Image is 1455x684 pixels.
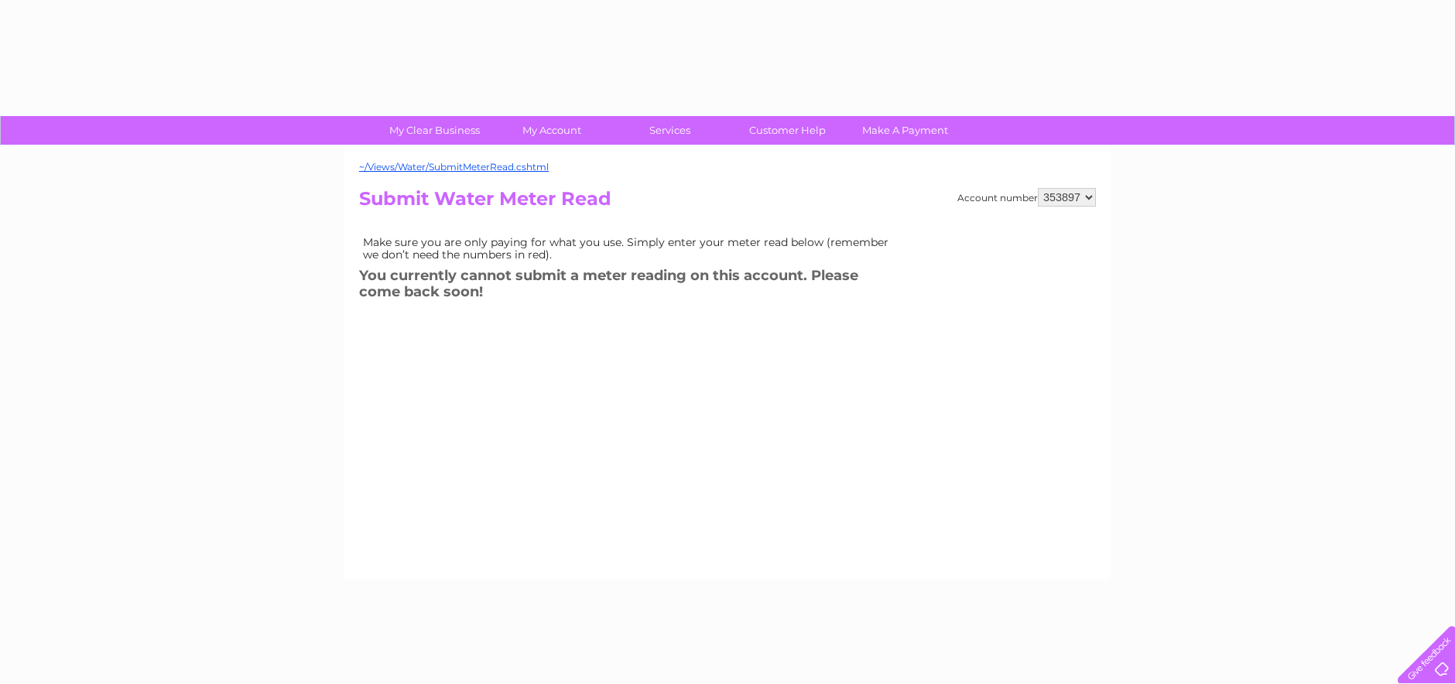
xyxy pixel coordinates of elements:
a: My Clear Business [371,116,498,145]
a: ~/Views/Water/SubmitMeterRead.cshtml [359,161,549,173]
td: Make sure you are only paying for what you use. Simply enter your meter read below (remember we d... [359,232,901,265]
a: Services [606,116,734,145]
h3: You currently cannot submit a meter reading on this account. Please come back soon! [359,265,901,307]
h2: Submit Water Meter Read [359,188,1096,217]
div: Account number [957,188,1096,207]
a: Make A Payment [841,116,969,145]
a: My Account [488,116,616,145]
a: Customer Help [724,116,851,145]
